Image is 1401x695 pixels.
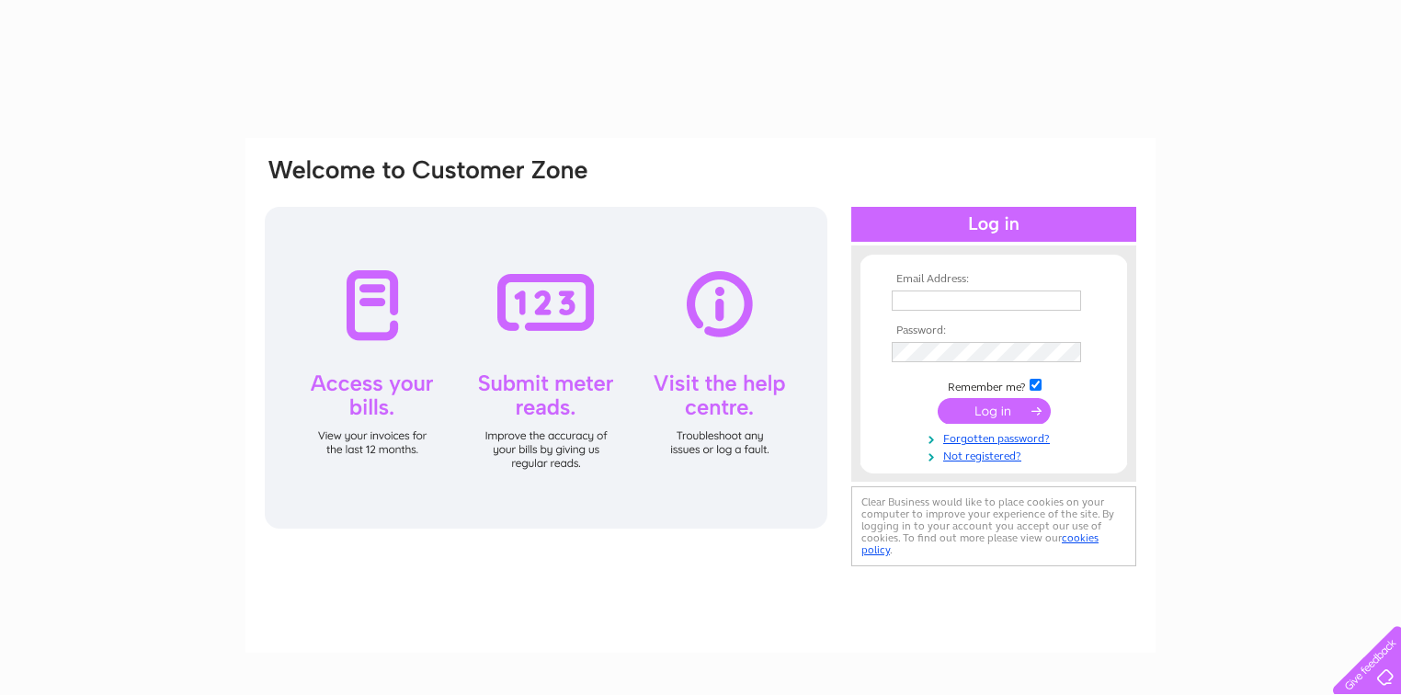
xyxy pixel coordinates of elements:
input: Submit [938,398,1051,424]
a: cookies policy [861,531,1099,556]
a: Forgotten password? [892,428,1100,446]
td: Remember me? [887,376,1100,394]
th: Email Address: [887,273,1100,286]
a: Not registered? [892,446,1100,463]
div: Clear Business would like to place cookies on your computer to improve your experience of the sit... [851,486,1136,566]
th: Password: [887,325,1100,337]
